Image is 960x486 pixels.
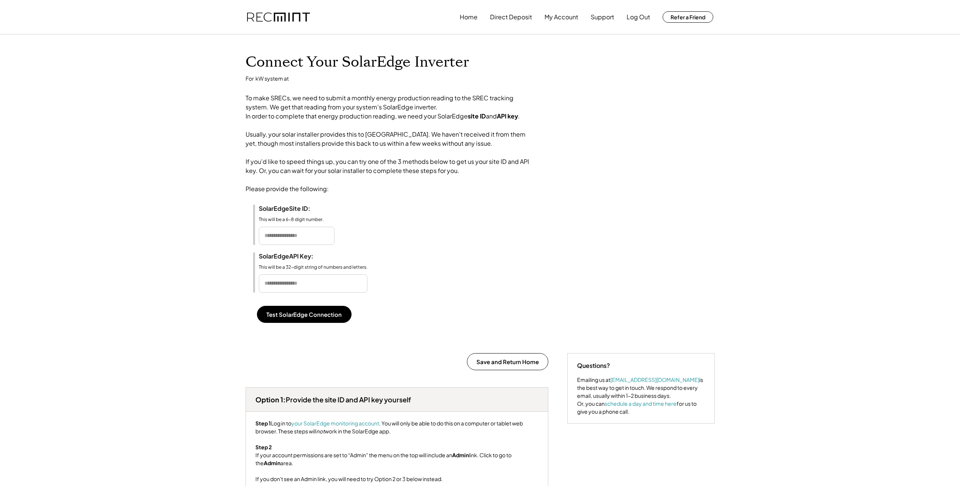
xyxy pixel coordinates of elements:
[577,376,705,416] div: Emailing us at is the best way to get in touch. We respond to every email, usually within 1-2 bus...
[316,428,325,435] em: not
[468,112,486,120] strong: site ID
[264,460,280,466] strong: Admin
[257,306,352,323] button: Test SolarEdge Connection
[289,204,308,212] strong: Site ID
[246,93,529,201] div: To make SRECs, we need to submit a monthly energy production reading to the SREC tracking system....
[605,400,677,407] a: schedule a day and time here
[255,395,286,404] strong: Option 1:
[289,252,311,260] strong: API Key
[663,11,713,23] button: Refer a Friend
[610,376,699,383] a: [EMAIL_ADDRESS][DOMAIN_NAME]
[246,75,289,83] div: For kW system at
[452,452,469,458] strong: Admin
[255,444,272,450] strong: Step 2
[577,361,610,370] div: Questions?
[490,9,532,25] button: Direct Deposit
[545,9,578,25] button: My Account
[460,9,478,25] button: Home
[627,9,650,25] button: Log Out
[497,112,518,120] strong: API key
[255,419,538,483] div: Log in to . You will only be able to do this on a computer or tablet web browser. These steps wil...
[591,9,614,25] button: Support
[259,264,367,271] div: This will be a 32-digit string of numbers and letters.
[247,12,310,22] img: recmint-logotype%403x.png
[467,353,548,370] button: Save and Return Home
[259,217,335,223] div: This will be a 6-8 digit number.
[255,420,271,427] strong: Step 1
[291,420,379,427] a: your SolarEdge monitoring account
[255,395,411,404] h3: Provide the site ID and API key yourself
[246,53,469,71] h1: Connect Your SolarEdge Inverter
[259,252,335,260] div: SolarEdge :
[259,205,335,213] div: SolarEdge :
